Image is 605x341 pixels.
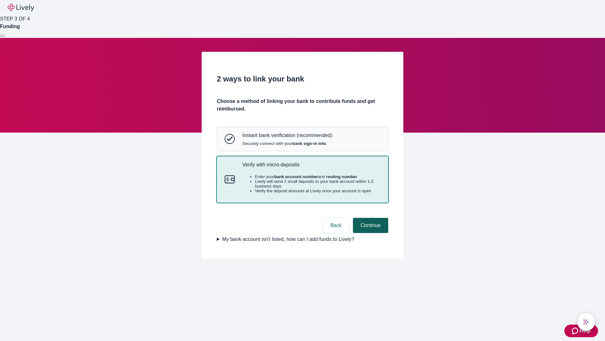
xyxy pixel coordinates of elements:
span: Help [579,327,591,335]
h4: Choose a method of linking your bank to contribute funds and get reimbursed. [217,98,388,113]
p: Instant bank verification (recommended) [242,132,332,138]
strong: routing number [326,174,357,179]
svg: Zendesk support icon [572,327,579,335]
p: Verify with micro-deposits [242,162,380,168]
strong: bank account number [274,174,318,179]
li: Verify the deposit amounts at Lively once your account is open [255,188,380,193]
img: Lively [8,4,34,11]
button: Micro-depositsVerify with micro-depositsEnter yourbank account numberand routing numberLively wil... [217,157,388,203]
li: Lively will send 2 small deposits to your bank account within 1-2 business days [255,179,380,188]
button: Back [323,218,349,233]
li: Enter your and [255,174,380,179]
button: Zendesk support iconHelp [564,325,598,337]
strong: bank sign-in info [292,141,326,146]
summary: My bank account isn't listed, how can I add funds to Lively? [217,236,388,243]
svg: Lively AI Assistant [583,319,589,325]
h2: 2 ways to link your bank [217,73,388,85]
svg: Instant bank verification [225,134,235,144]
span: Securely connect with your . [242,141,332,146]
button: Instant bank verificationInstant bank verification (recommended)Securely connect with yourbank si... [217,127,388,151]
svg: Micro-deposits [225,174,235,184]
button: Continue [353,218,388,233]
button: chat [577,313,595,331]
